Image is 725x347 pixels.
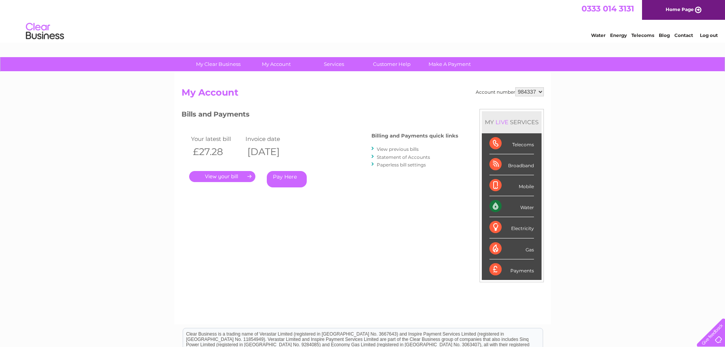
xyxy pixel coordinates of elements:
[631,32,654,38] a: Telecoms
[489,238,534,259] div: Gas
[377,154,430,160] a: Statement of Accounts
[377,146,419,152] a: View previous bills
[267,171,307,187] a: Pay Here
[377,162,426,168] a: Paperless bill settings
[182,87,544,102] h2: My Account
[182,109,458,122] h3: Bills and Payments
[183,4,543,37] div: Clear Business is a trading name of Verastar Limited (registered in [GEOGRAPHIC_DATA] No. 3667643...
[494,118,510,126] div: LIVE
[418,57,481,71] a: Make A Payment
[489,259,534,280] div: Payments
[591,32,605,38] a: Water
[303,57,365,71] a: Services
[25,20,64,43] img: logo.png
[476,87,544,96] div: Account number
[244,134,298,144] td: Invoice date
[189,144,244,160] th: £27.28
[360,57,423,71] a: Customer Help
[489,133,534,154] div: Telecoms
[189,134,244,144] td: Your latest bill
[489,217,534,238] div: Electricity
[489,154,534,175] div: Broadband
[244,144,298,160] th: [DATE]
[482,111,542,133] div: MY SERVICES
[245,57,308,71] a: My Account
[659,32,670,38] a: Blog
[610,32,627,38] a: Energy
[489,196,534,217] div: Water
[187,57,250,71] a: My Clear Business
[489,175,534,196] div: Mobile
[371,133,458,139] h4: Billing and Payments quick links
[582,4,634,13] a: 0333 014 3131
[189,171,255,182] a: .
[700,32,718,38] a: Log out
[674,32,693,38] a: Contact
